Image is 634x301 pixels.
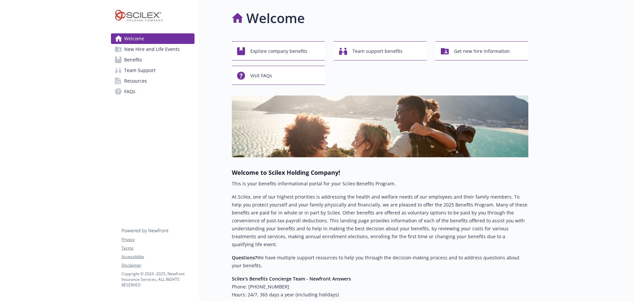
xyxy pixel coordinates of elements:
[250,45,307,57] span: Explore company benefits
[232,291,528,299] h6: Hours: 24/7, 365 days a year (including holidays)​
[122,237,194,243] a: Privacy
[111,86,194,97] a: FAQs
[352,45,403,57] span: Team support benefits
[232,193,528,248] p: At Scilex, one of our highest priorities is addressing the health and welfare needs of our employ...
[111,44,194,55] a: New Hire and Life Events
[436,41,528,60] button: Get new hire information
[232,276,351,282] strong: Scilex's Benefits Concierge Team - Newfront Answers
[124,86,135,97] span: FAQs
[250,69,272,82] span: Visit FAQs
[122,262,194,268] a: Disclaimer
[124,33,144,44] span: Welcome
[124,76,147,86] span: Resources
[122,245,194,251] a: Terms
[122,254,194,260] a: Accessibility
[232,41,325,60] button: Explore company benefits
[122,271,194,288] p: Copyright © 2024 - 2025 , Newfront Insurance Services, ALL RIGHTS RESERVED
[124,65,156,76] span: Team Support
[334,41,427,60] button: Team support benefits
[232,95,528,157] img: overview page banner
[232,66,325,85] button: Visit FAQs
[232,180,528,188] p: This is your benefits informational portal for your Scilex Benefits Program.
[124,44,180,55] span: New Hire and Life Events
[246,8,305,28] h1: Welcome
[232,254,528,270] p: We have multiple support resources to help you through the decision-making process and to address...
[232,254,257,261] strong: Questions?
[232,169,340,176] strong: Welcome to Scilex Holding Company!
[111,55,194,65] a: Benefits
[111,65,194,76] a: Team Support
[454,45,510,57] span: Get new hire information
[124,55,142,65] span: Benefits
[111,76,194,86] a: Resources
[111,33,194,44] a: Welcome
[232,283,528,291] h6: Phone: [PHONE_NUMBER]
